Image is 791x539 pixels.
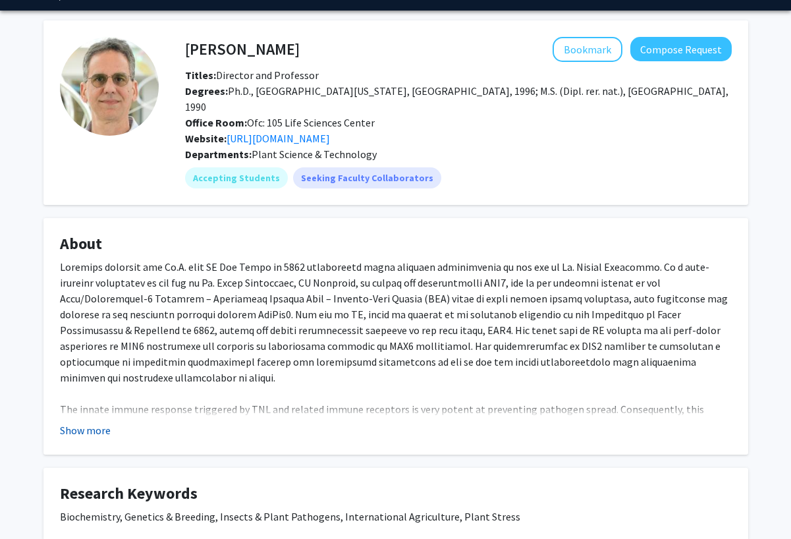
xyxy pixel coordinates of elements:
a: Opens in a new tab [227,132,330,145]
mat-chip: Accepting Students [185,167,288,188]
h4: About [60,235,732,254]
b: Degrees: [185,84,228,98]
b: Office Room: [185,116,247,129]
span: Plant Science & Technology [252,148,377,161]
span: Ofc: 105 Life Sciences Center [185,116,375,129]
button: Add Walter Gassmann to Bookmarks [553,37,622,62]
b: Titles: [185,69,216,82]
span: Ph.D., [GEOGRAPHIC_DATA][US_STATE], [GEOGRAPHIC_DATA], 1996; M.S. (Dipl. rer. nat.), [GEOGRAPHIC_... [185,84,728,113]
div: Biochemistry, Genetics & Breeding, Insects & Plant Pathogens, International Agriculture, Plant St... [60,509,732,525]
img: Profile Picture [60,37,159,136]
b: Departments: [185,148,252,161]
mat-chip: Seeking Faculty Collaborators [293,167,441,188]
iframe: Chat [10,480,56,529]
h4: [PERSON_NAME] [185,37,300,61]
h4: Research Keywords [60,484,732,503]
button: Compose Request to Walter Gassmann [630,37,732,61]
button: Show more [60,422,111,438]
b: Website: [185,132,227,145]
span: Director and Professor [185,69,319,82]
